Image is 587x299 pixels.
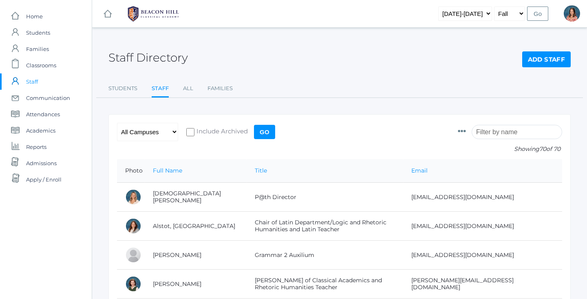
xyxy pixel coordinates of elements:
td: [PERSON_NAME] [145,270,247,299]
span: Families [26,41,49,57]
span: Classrooms [26,57,56,73]
a: Email [411,167,428,174]
a: Students [108,80,137,97]
span: Students [26,24,50,41]
td: [PERSON_NAME][EMAIL_ADDRESS][DOMAIN_NAME] [403,270,562,299]
a: Title [255,167,267,174]
input: Go [254,125,275,139]
span: Home [26,8,43,24]
div: Sarah Armstrong [125,247,141,263]
div: Jennifer Jenkins [564,5,580,22]
input: Go [527,7,548,21]
span: Reports [26,139,46,155]
span: Attendances [26,106,60,122]
td: Chair of Latin Department/Logic and Rhetoric Humanities and Latin Teacher [247,212,403,241]
span: 70 [539,145,546,153]
td: Grammar 2 Auxilium [247,241,403,270]
td: [EMAIL_ADDRESS][DOMAIN_NAME] [403,212,562,241]
div: Jordan Alstot [125,218,141,234]
td: [PERSON_NAME] [145,241,247,270]
th: Photo [117,159,145,183]
td: [EMAIL_ADDRESS][DOMAIN_NAME] [403,241,562,270]
div: Maureen Baldwin [125,276,141,292]
img: 1_BHCALogos-05.png [123,4,184,24]
p: Showing of 70 [458,145,562,153]
div: Heather Albanese [125,189,141,205]
span: Communication [26,90,70,106]
a: All [183,80,193,97]
span: Staff [26,73,38,90]
td: [EMAIL_ADDRESS][DOMAIN_NAME] [403,183,562,212]
a: Families [207,80,233,97]
span: Academics [26,122,55,139]
input: Include Archived [186,128,194,136]
input: Filter by name [472,125,562,139]
td: [PERSON_NAME] of Classical Academics and Rhetoric Humanities Teacher [247,270,403,299]
span: Apply / Enroll [26,171,62,188]
td: P@th Director [247,183,403,212]
h2: Staff Directory [108,51,188,64]
td: [DEMOGRAPHIC_DATA][PERSON_NAME] [145,183,247,212]
a: Full Name [153,167,182,174]
span: Admissions [26,155,57,171]
td: Alstot, [GEOGRAPHIC_DATA] [145,212,247,241]
a: Staff [152,80,169,98]
a: Add Staff [522,51,571,68]
span: Include Archived [194,127,248,137]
